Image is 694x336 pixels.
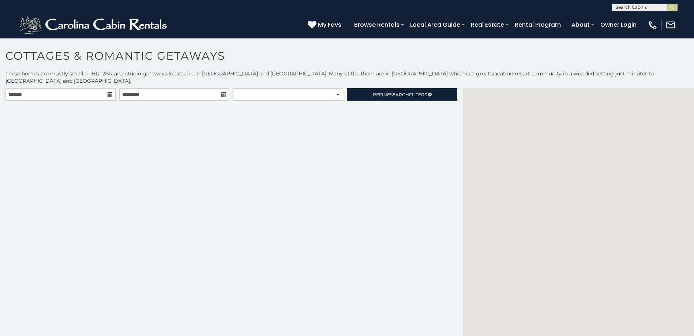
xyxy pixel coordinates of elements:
[18,14,170,36] img: White-1-2.png
[467,18,508,31] a: Real Estate
[406,18,464,31] a: Local Area Guide
[373,92,427,97] span: Refine Filters
[597,18,640,31] a: Owner Login
[318,20,341,29] span: My Favs
[568,18,593,31] a: About
[665,20,676,30] img: mail-regular-white.png
[390,92,409,97] span: Search
[347,88,457,101] a: RefineSearchFilters
[511,18,564,31] a: Rental Program
[350,18,403,31] a: Browse Rentals
[308,20,343,30] a: My Favs
[648,20,658,30] img: phone-regular-white.png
